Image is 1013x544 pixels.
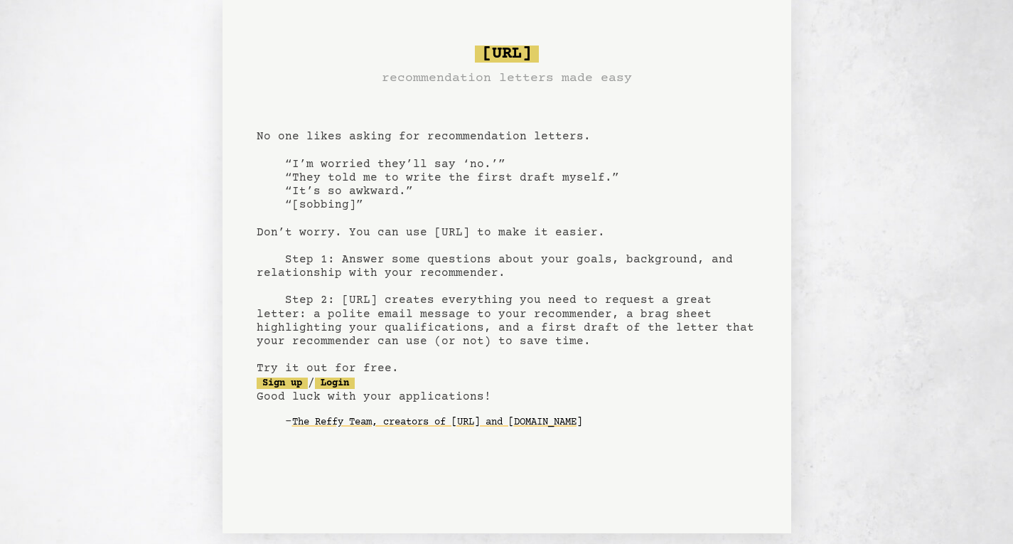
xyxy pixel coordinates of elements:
pre: No one likes asking for recommendation letters. “I’m worried they’ll say ‘no.’” “They told me to ... [257,40,757,457]
div: - [285,415,757,430]
a: The Reffy Team, creators of [URL] and [DOMAIN_NAME] [292,411,582,434]
span: [URL] [475,46,539,63]
h3: recommendation letters made easy [382,68,632,88]
a: Sign up [257,378,308,389]
a: Login [315,378,355,389]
